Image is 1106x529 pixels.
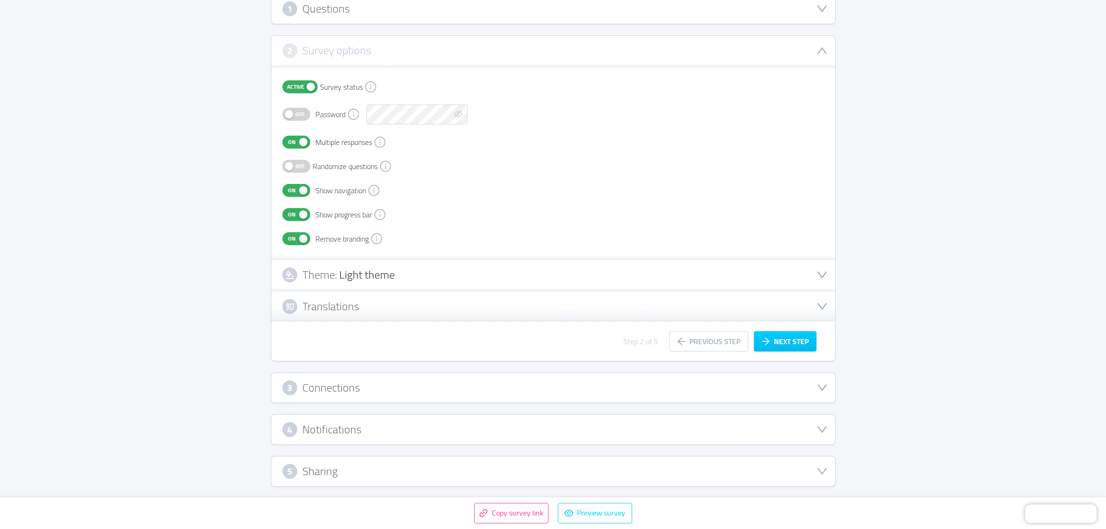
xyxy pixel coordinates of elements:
span: Multiple responses [316,137,373,148]
i: icon: info-circle [380,161,391,172]
span: Randomize questions [313,161,378,172]
span: Password [316,109,346,120]
div: icon: downTheme:Light theme [271,260,835,290]
h3: Questions [303,4,350,14]
div: icon: downTranslations [271,292,835,321]
i: icon: info-circle [371,233,382,244]
span: 5 [287,466,292,477]
h3: Translations [303,301,360,312]
span: Show navigation [316,185,366,196]
span: On [286,209,299,221]
div: Step 2 of 5 [624,336,658,347]
i: icon: down [817,45,828,56]
iframe: Chatra live chat [1025,504,1097,523]
i: icon: bg-colors [285,270,294,280]
i: icon: down [817,382,828,393]
i: icon: info-circle [368,185,380,196]
button: icon: arrow-leftPrevious step [669,331,748,352]
span: Show progress bar [316,209,373,220]
button: icon: eyePreview survey [558,503,632,523]
h3: Notifications [303,425,362,435]
button: icon: linkCopy survey link [474,503,549,523]
span: Off [294,160,307,172]
i: icon: down [817,301,828,312]
span: Off [294,108,307,120]
span: Survey status [321,81,363,92]
span: Theme: [303,264,338,285]
span: 3 [287,383,292,393]
i: icon: eye-invisible [454,110,463,118]
span: 2 [287,46,292,56]
span: Light theme [340,264,395,285]
i: icon: down [817,269,828,281]
button: icon: arrow-rightNext step [754,331,817,352]
span: Remove branding [316,233,369,244]
span: On [286,233,299,245]
i: icon: info-circle [374,209,386,220]
span: 1 [287,4,292,14]
i: icon: info-circle [365,81,376,92]
i: icon: down [817,424,828,435]
span: On [286,184,299,196]
i: icon: down [817,466,828,477]
i: icon: down [817,3,828,14]
span: Active [286,81,306,93]
h3: Sharing [303,466,338,477]
i: icon: info-circle [348,109,359,120]
span: On [286,136,299,148]
i: icon: info-circle [374,137,386,148]
span: 4 [287,425,292,435]
h3: Connections [303,383,360,393]
h3: Survey options [303,46,372,56]
i: icon: zhihu [285,302,294,311]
